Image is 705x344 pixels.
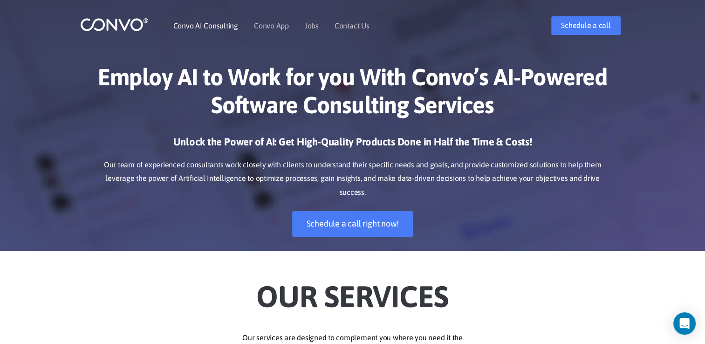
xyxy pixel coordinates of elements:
a: Convo AI Consulting [173,22,238,29]
h1: Employ AI to Work for you With Convo’s AI-Powered Software Consulting Services [94,63,611,126]
p: Our team of experienced consultants work closely with clients to understand their specific needs ... [94,158,611,200]
a: Contact Us [335,22,370,29]
a: Schedule a call [551,16,620,35]
h3: Unlock the Power of AI: Get High-Quality Products Done in Half the Time & Costs! [94,135,611,156]
img: logo_1.png [80,17,149,32]
h2: Our Services [94,265,611,317]
a: Jobs [305,22,319,29]
a: Convo App [254,22,289,29]
a: Schedule a call right now! [292,211,413,237]
div: Open Intercom Messenger [673,312,696,335]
